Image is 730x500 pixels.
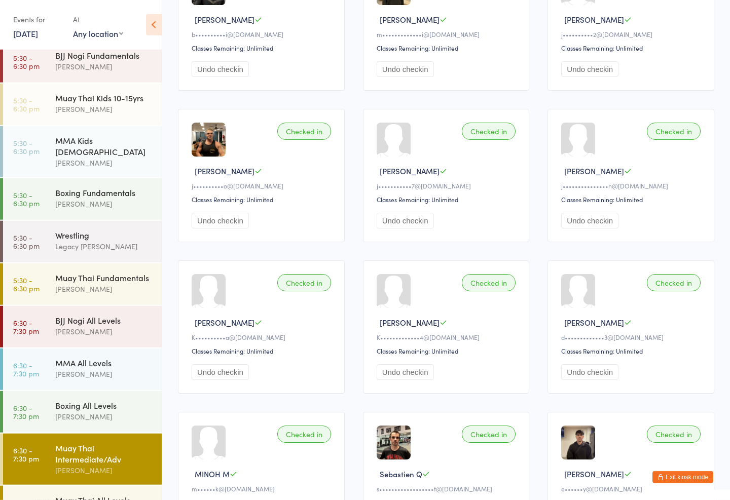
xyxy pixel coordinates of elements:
[647,274,701,291] div: Checked in
[13,139,40,155] time: 5:30 - 6:30 pm
[195,14,254,25] span: [PERSON_NAME]
[561,61,618,77] button: Undo checkin
[277,123,331,140] div: Checked in
[13,54,40,70] time: 5:30 - 6:30 pm
[377,484,519,493] div: s••••••••••••••••••t@[DOMAIN_NAME]
[377,364,434,380] button: Undo checkin
[377,347,519,355] div: Classes Remaining: Unlimited
[55,283,153,295] div: [PERSON_NAME]
[564,317,624,328] span: [PERSON_NAME]
[377,213,434,228] button: Undo checkin
[647,123,701,140] div: Checked in
[377,61,434,77] button: Undo checkin
[55,400,153,411] div: Boxing All Levels
[13,96,40,112] time: 5:30 - 6:30 pm
[55,103,153,115] div: [PERSON_NAME]
[561,181,704,190] div: j•••••••••••••••n@[DOMAIN_NAME]
[3,391,162,433] a: 6:30 -7:30 pmBoxing All Levels[PERSON_NAME]
[195,469,230,479] span: MINOH M
[55,326,153,337] div: [PERSON_NAME]
[13,361,39,377] time: 6:30 - 7:30 pm
[377,30,519,39] div: m•••••••••••••i@[DOMAIN_NAME]
[561,364,618,380] button: Undo checkin
[561,333,704,341] div: d•••••••••••••3@[DOMAIN_NAME]
[192,484,334,493] div: m••••••k@[DOMAIN_NAME]
[192,44,334,52] div: Classes Remaining: Unlimited
[192,30,334,39] div: b••••••••••i@[DOMAIN_NAME]
[195,317,254,328] span: [PERSON_NAME]
[3,349,162,390] a: 6:30 -7:30 pmMMA All Levels[PERSON_NAME]
[3,126,162,177] a: 5:30 -6:30 pmMMA Kids [DEMOGRAPHIC_DATA][PERSON_NAME]
[380,469,422,479] span: Sebastien Q
[3,263,162,305] a: 5:30 -6:30 pmMuay Thai Fundamentals[PERSON_NAME]
[55,411,153,422] div: [PERSON_NAME]
[3,306,162,348] a: 6:30 -7:30 pmBJJ Nogi All Levels[PERSON_NAME]
[192,364,249,380] button: Undo checkin
[462,274,516,291] div: Checked in
[13,11,63,28] div: Events for
[377,426,411,459] img: image1747729059.png
[561,347,704,355] div: Classes Remaining: Unlimited
[377,44,519,52] div: Classes Remaining: Unlimited
[73,11,123,28] div: At
[192,61,249,77] button: Undo checkin
[3,221,162,262] a: 5:30 -6:30 pmWrestlingLegacy [PERSON_NAME]
[561,484,704,493] div: e••••••y@[DOMAIN_NAME]
[195,166,254,176] span: [PERSON_NAME]
[55,315,153,326] div: BJJ Nogi All Levels
[377,333,519,341] div: K•••••••••••••4@[DOMAIN_NAME]
[13,234,40,250] time: 5:30 - 6:30 pm
[3,178,162,220] a: 5:30 -6:30 pmBoxing Fundamentals[PERSON_NAME]
[192,213,249,228] button: Undo checkin
[55,61,153,72] div: [PERSON_NAME]
[462,123,516,140] div: Checked in
[13,276,40,292] time: 5:30 - 6:30 pm
[462,426,516,443] div: Checked in
[73,28,123,39] div: Any location
[55,357,153,368] div: MMA All Levels
[3,84,162,125] a: 5:30 -6:30 pmMuay Thai Kids 10-15yrs[PERSON_NAME]
[380,14,440,25] span: [PERSON_NAME]
[564,469,624,479] span: [PERSON_NAME]
[380,166,440,176] span: [PERSON_NAME]
[55,229,153,241] div: Wrestling
[564,166,624,176] span: [PERSON_NAME]
[13,446,39,463] time: 6:30 - 7:30 pm
[3,434,162,485] a: 6:30 -7:30 pmMuay Thai Intermediate/Adv[PERSON_NAME]
[55,50,153,61] div: BJJ Nogi Fundamentals
[55,187,153,198] div: Boxing Fundamentals
[564,14,624,25] span: [PERSON_NAME]
[647,426,701,443] div: Checked in
[55,368,153,380] div: [PERSON_NAME]
[277,426,331,443] div: Checked in
[561,195,704,204] div: Classes Remaining: Unlimited
[561,426,595,459] img: image1747730645.png
[13,319,39,335] time: 6:30 - 7:30 pm
[55,157,153,169] div: [PERSON_NAME]
[561,44,704,52] div: Classes Remaining: Unlimited
[192,347,334,355] div: Classes Remaining: Unlimited
[55,92,153,103] div: Muay Thai Kids 10-15yrs
[192,123,226,157] img: image1747729407.png
[561,213,618,228] button: Undo checkin
[377,195,519,204] div: Classes Remaining: Unlimited
[13,191,40,207] time: 5:30 - 6:30 pm
[55,465,153,476] div: [PERSON_NAME]
[192,333,334,341] div: K••••••••••a@[DOMAIN_NAME]
[380,317,440,328] span: [PERSON_NAME]
[55,272,153,283] div: Muay Thai Fundamentals
[55,198,153,210] div: [PERSON_NAME]
[561,30,704,39] div: j••••••••••2@[DOMAIN_NAME]
[192,195,334,204] div: Classes Remaining: Unlimited
[13,28,38,39] a: [DATE]
[277,274,331,291] div: Checked in
[55,135,153,157] div: MMA Kids [DEMOGRAPHIC_DATA]
[55,241,153,252] div: Legacy [PERSON_NAME]
[192,181,334,190] div: j••••••••••o@[DOMAIN_NAME]
[3,41,162,83] a: 5:30 -6:30 pmBJJ Nogi Fundamentals[PERSON_NAME]
[377,181,519,190] div: j•••••••••••7@[DOMAIN_NAME]
[652,471,713,483] button: Exit kiosk mode
[55,442,153,465] div: Muay Thai Intermediate/Adv
[13,404,39,420] time: 6:30 - 7:30 pm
